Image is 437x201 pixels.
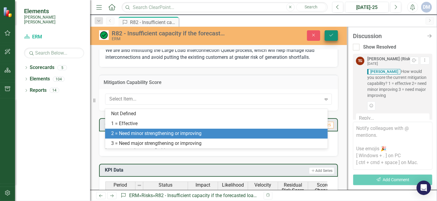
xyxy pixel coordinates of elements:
[255,182,272,188] span: Velocity
[356,57,364,65] div: TG
[367,68,429,98] span: How would you score the current mitigation capability? 1 = effective 2= need minor improving 3 = ...
[24,34,84,40] a: ERM
[155,193,284,198] div: R82 - Insufficient capacity if the forecasted load is inaccurate
[305,4,317,9] span: Search
[57,65,67,70] div: 5
[222,182,244,188] span: Likelihood
[111,120,324,127] div: 1 = Effective
[30,64,54,71] a: Scorecards
[104,80,333,85] h3: Mitigation Capability Score
[3,7,14,17] img: ClearPoint Strategy
[309,182,337,193] span: Score Change
[114,182,127,188] span: Period
[105,13,325,60] span: We are moving forward with several new proposed shared resources with Central (Joint Build, Hampt...
[111,130,324,137] div: 2 = Need minor strengthening or improving
[367,69,400,74] span: [PERSON_NAME]
[367,61,378,66] small: [DATE]
[309,167,334,174] button: Add Series
[196,182,210,188] span: Impact
[112,30,228,37] div: R82 - Insufficient capacity if the forecasted load is inaccurate
[363,44,396,51] div: Show Resolved
[111,110,324,117] div: Not Defined
[353,33,423,39] div: Discussion
[24,7,84,15] span: Elements
[105,167,202,173] h3: KPI Data
[24,48,84,58] input: Search Below...
[421,2,432,13] button: DM
[353,174,432,185] button: Add Comment
[53,76,65,82] div: 104
[296,3,326,11] button: Search
[50,88,59,93] div: 14
[129,193,139,198] a: ERM
[347,4,387,11] div: [DATE]-25
[105,136,314,149] span: Finish and implement large load interconnection queue & agile planning. Work with Central on PSR ...
[130,19,177,26] div: R82 - Insufficient capacity if the forecasted load is inaccurate
[105,122,282,127] h3: Go-Forward Mitigation Efforts
[30,76,50,82] a: Elements
[279,182,307,193] span: Residual Risk Score
[141,193,153,198] a: Risks
[24,15,84,25] small: [PERSON_NAME] [PERSON_NAME]
[120,192,259,199] div: » »
[345,2,389,13] button: [DATE]-25
[30,87,47,94] a: Reports
[112,37,228,41] div: ERM
[99,30,109,40] img: Manageable
[417,181,431,195] div: Open Intercom Messenger
[122,2,327,13] input: Search ClearPoint...
[137,183,142,188] img: 8DAGhfEEPCf229AAAAAElFTkSuQmCC
[111,140,324,147] div: 3 = Need major strengthening or improving
[159,182,172,188] span: Status
[356,113,429,123] div: Reply...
